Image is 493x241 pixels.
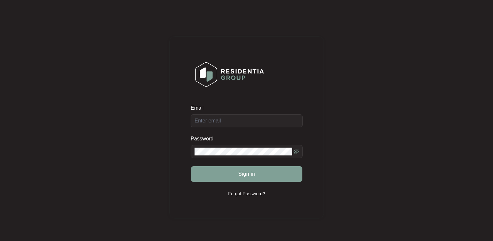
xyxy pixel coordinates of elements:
[191,114,303,127] input: Email
[191,105,208,111] label: Email
[191,136,218,142] label: Password
[195,148,292,155] input: Password
[228,190,265,197] p: Forgot Password?
[191,166,302,182] button: Sign in
[294,149,299,154] span: eye-invisible
[238,170,255,178] span: Sign in
[191,58,268,91] img: Login Logo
